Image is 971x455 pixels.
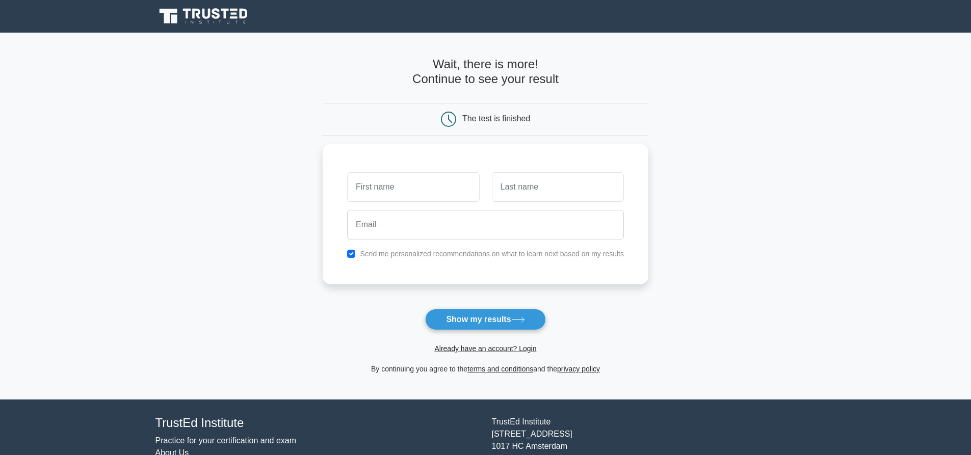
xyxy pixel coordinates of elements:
input: Email [347,210,624,239]
input: Last name [492,172,624,202]
h4: TrustEd Institute [155,416,480,431]
a: Practice for your certification and exam [155,436,297,445]
button: Show my results [425,309,545,330]
label: Send me personalized recommendations on what to learn next based on my results [360,250,624,258]
div: By continuing you agree to the and the [317,363,654,375]
a: privacy policy [557,365,600,373]
input: First name [347,172,479,202]
h4: Wait, there is more! Continue to see your result [323,57,648,87]
div: The test is finished [462,114,530,123]
a: Already have an account? Login [434,344,536,353]
a: terms and conditions [467,365,533,373]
